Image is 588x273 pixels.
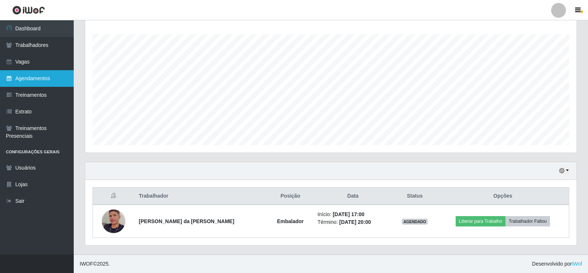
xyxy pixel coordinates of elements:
[277,218,303,224] strong: Embalador
[532,260,582,268] span: Desenvolvido por
[102,200,125,242] img: 1718585107939.jpeg
[12,6,45,15] img: CoreUI Logo
[80,261,93,267] span: IWOF
[333,211,364,217] time: [DATE] 17:00
[80,260,110,268] span: © 2025 .
[268,188,313,205] th: Posição
[505,216,550,226] button: Trabalhador Faltou
[437,188,569,205] th: Opções
[139,218,234,224] strong: [PERSON_NAME] da [PERSON_NAME]
[135,188,268,205] th: Trabalhador
[339,219,371,225] time: [DATE] 20:00
[317,211,388,218] li: Início:
[456,216,505,226] button: Liberar para Trabalho
[393,188,437,205] th: Status
[317,218,388,226] li: Término:
[572,261,582,267] a: iWof
[313,188,393,205] th: Data
[402,219,428,225] span: AGENDADO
